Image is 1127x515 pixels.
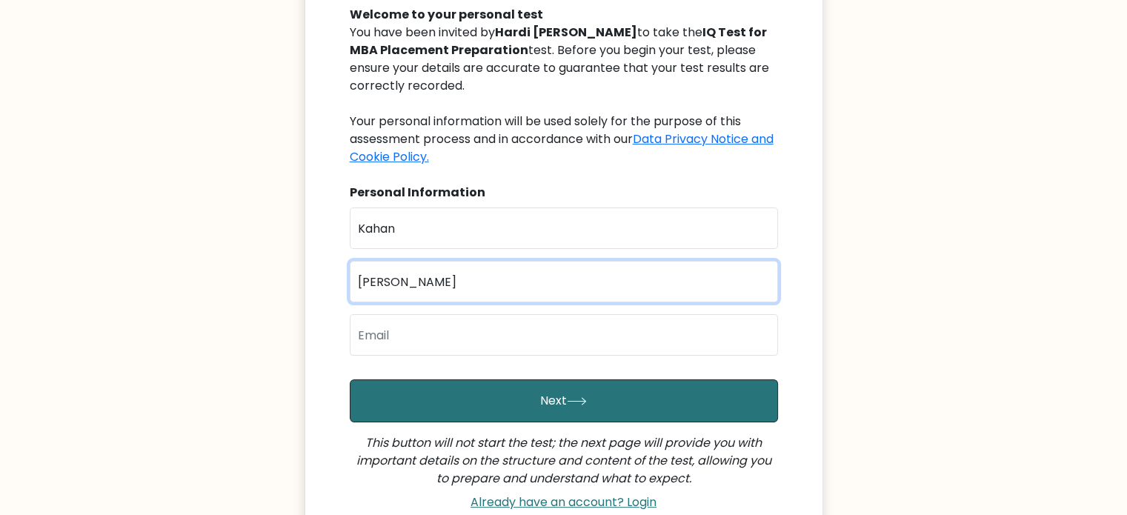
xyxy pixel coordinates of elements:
[350,314,778,356] input: Email
[356,434,771,487] i: This button will not start the test; the next page will provide you with important details on the...
[350,379,778,422] button: Next
[465,494,662,511] a: Already have an account? Login
[350,184,778,202] div: Personal Information
[350,6,778,24] div: Welcome to your personal test
[350,130,774,165] a: Data Privacy Notice and Cookie Policy.
[350,261,778,302] input: Last name
[350,24,778,166] div: You have been invited by to take the test. Before you begin your test, please ensure your details...
[350,207,778,249] input: First name
[350,24,767,59] b: IQ Test for MBA Placement Preparation
[495,24,637,41] b: Hardi [PERSON_NAME]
